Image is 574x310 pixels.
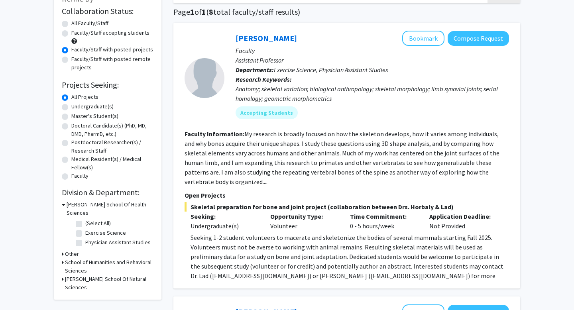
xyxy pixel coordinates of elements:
div: Undergraduate(s) [191,221,258,231]
span: Skeletal preparation for bone and joint project (collaboration between Drs. Horbaly & Lad) [185,202,509,212]
h3: [PERSON_NAME] School Of Natural Sciences [65,275,153,292]
label: Faculty/Staff with posted projects [71,45,153,54]
b: Faculty Information: [185,130,244,138]
p: Faculty [236,46,509,55]
div: 0 - 5 hours/week [344,212,424,231]
h3: [PERSON_NAME] School Of Health Sciences [67,200,153,217]
label: All Projects [71,93,98,101]
div: Not Provided [423,212,503,231]
label: Exercise Science [85,229,126,237]
mat-chip: Accepting Students [236,106,298,119]
span: 1 [190,7,195,17]
label: Physician Assistant Studies [85,238,151,247]
label: Master's Student(s) [71,112,118,120]
label: Undergraduate(s) [71,102,114,111]
div: Anatomy; skeletal variation; biological anthropology; skeletal morphology; limb synovial joints; ... [236,84,509,103]
b: Research Keywords: [236,75,292,83]
p: Time Commitment: [350,212,418,221]
span: 8 [209,7,213,17]
fg-read-more: My research is broadly focused on how the skeleton develops, how it varies among individuals, and... [185,130,499,186]
label: Doctoral Candidate(s) (PhD, MD, DMD, PharmD, etc.) [71,122,153,138]
p: Seeking: [191,212,258,221]
button: Add Haley Horbaly to Bookmarks [402,31,444,46]
h3: School of Humanities and Behavioral Sciences [65,258,153,275]
label: (Select All) [85,219,111,228]
label: All Faculty/Staff [71,19,108,27]
h2: Projects Seeking: [62,80,153,90]
p: Application Deadline: [429,212,497,221]
h1: Page of ( total faculty/staff results) [173,7,520,17]
p: Seeking 1-2 student volunteers to macerate and skeletonize the bodies of several mammals starting... [191,233,509,290]
p: Open Projects [185,190,509,200]
p: Assistant Professor [236,55,509,65]
iframe: Chat [6,274,34,304]
h2: Division & Department: [62,188,153,197]
h2: Collaboration Status: [62,6,153,16]
h3: Other [65,250,79,258]
label: Faculty [71,172,88,180]
label: Medical Resident(s) / Medical Fellow(s) [71,155,153,172]
span: Exercise Science, Physician Assistant Studies [274,66,388,74]
a: [PERSON_NAME] [236,33,297,43]
label: Postdoctoral Researcher(s) / Research Staff [71,138,153,155]
label: Faculty/Staff with posted remote projects [71,55,153,72]
button: Compose Request to Haley Horbaly [448,31,509,46]
p: Opportunity Type: [270,212,338,221]
b: Departments: [236,66,274,74]
span: 1 [202,7,206,17]
div: Volunteer [264,212,344,231]
label: Faculty/Staff accepting students [71,29,149,37]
